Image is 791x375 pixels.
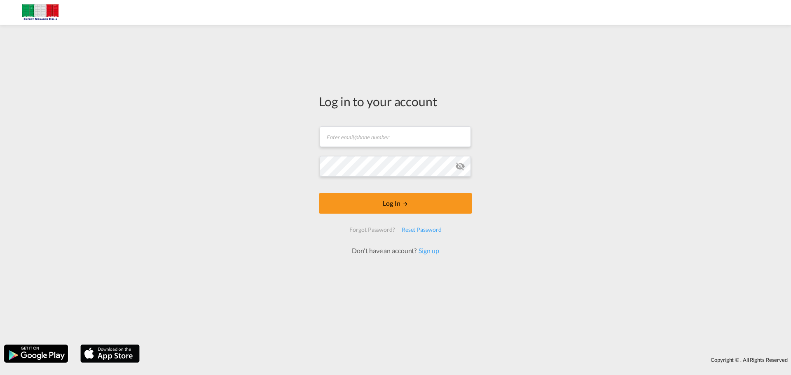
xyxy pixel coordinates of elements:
[455,161,465,171] md-icon: icon-eye-off
[80,344,140,363] img: apple.png
[320,126,471,147] input: Enter email/phone number
[319,93,472,110] div: Log in to your account
[144,353,791,367] div: Copyright © . All Rights Reserved
[417,247,439,254] a: Sign up
[319,193,472,214] button: LOGIN
[346,222,398,237] div: Forgot Password?
[12,3,68,22] img: 51022700b14f11efa3148557e262d94e.jpg
[398,222,445,237] div: Reset Password
[3,344,69,363] img: google.png
[343,246,448,255] div: Don't have an account?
